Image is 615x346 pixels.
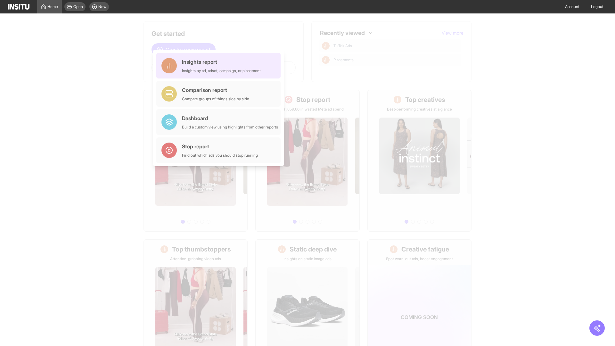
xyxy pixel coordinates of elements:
[73,4,83,9] span: Open
[8,4,29,10] img: Logo
[182,153,258,158] div: Find out which ads you should stop running
[98,4,106,9] span: New
[182,114,278,122] div: Dashboard
[182,125,278,130] div: Build a custom view using highlights from other reports
[182,96,249,102] div: Compare groups of things side by side
[47,4,58,9] span: Home
[182,58,261,66] div: Insights report
[182,143,258,150] div: Stop report
[182,68,261,73] div: Insights by ad, adset, campaign, or placement
[182,86,249,94] div: Comparison report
